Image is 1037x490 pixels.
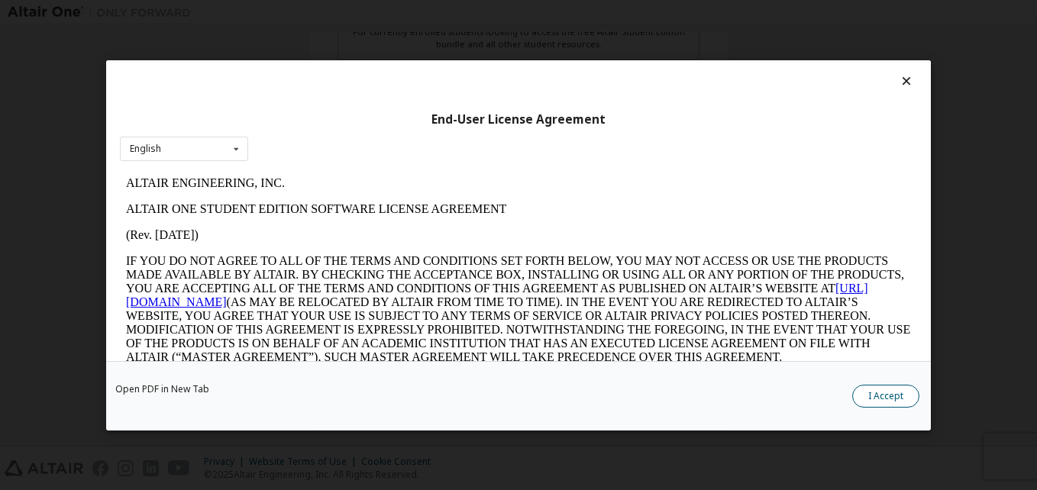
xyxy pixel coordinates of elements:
p: ALTAIR ONE STUDENT EDITION SOFTWARE LICENSE AGREEMENT [6,32,791,46]
div: English [130,144,161,153]
p: This Altair One Student Edition Software License Agreement (“Agreement”) is between Altair Engine... [6,206,791,261]
button: I Accept [852,384,919,407]
p: ALTAIR ENGINEERING, INC. [6,6,791,20]
a: [URL][DOMAIN_NAME] [6,111,748,138]
a: Open PDF in New Tab [115,384,209,393]
div: End-User License Agreement [120,111,917,127]
p: IF YOU DO NOT AGREE TO ALL OF THE TERMS AND CONDITIONS SET FORTH BELOW, YOU MAY NOT ACCESS OR USE... [6,84,791,194]
p: (Rev. [DATE]) [6,58,791,72]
